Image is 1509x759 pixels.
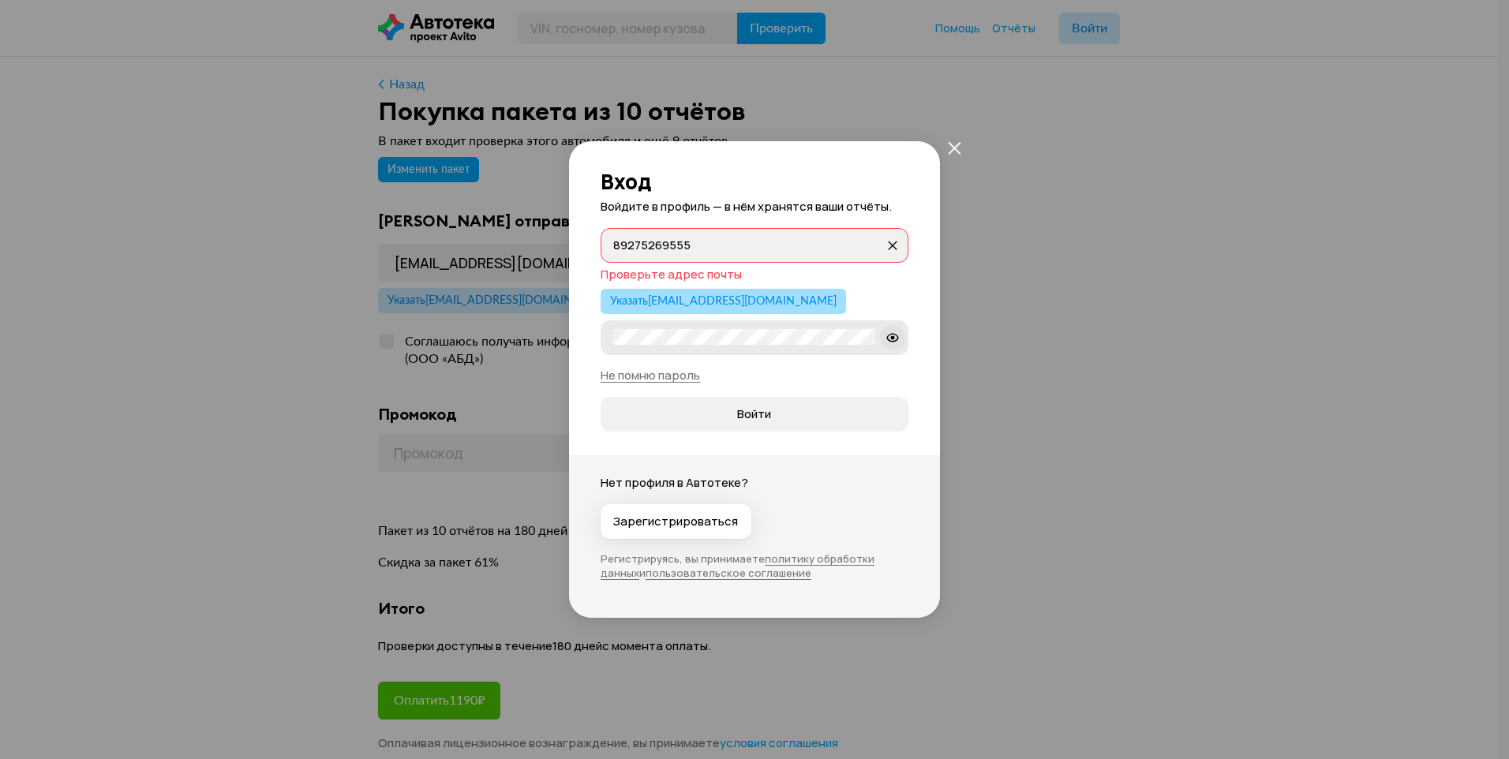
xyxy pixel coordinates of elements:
[601,504,751,539] button: Зарегистрироваться
[601,551,874,580] a: политику обработки данных
[613,237,885,252] input: закрыть
[601,198,908,215] p: Войдите в профиль — в нём хранятся ваши отчёты.
[646,566,811,580] a: пользовательское соглашение
[613,514,738,529] span: Зарегистрироваться
[601,474,908,492] p: Нет профиля в Автотеке?
[601,170,908,193] h2: Вход
[610,296,837,307] span: Указать [EMAIL_ADDRESS][DOMAIN_NAME]
[601,551,908,580] p: Регистрируясь, вы принимаете и
[601,397,908,432] button: Войти
[880,233,905,258] button: закрыть
[737,406,771,422] span: Войти
[601,289,846,314] button: Указать[EMAIL_ADDRESS][DOMAIN_NAME]
[601,367,700,383] a: Не помню пароль
[940,133,968,162] button: закрыть
[601,267,908,282] div: Проверьте адрес почты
